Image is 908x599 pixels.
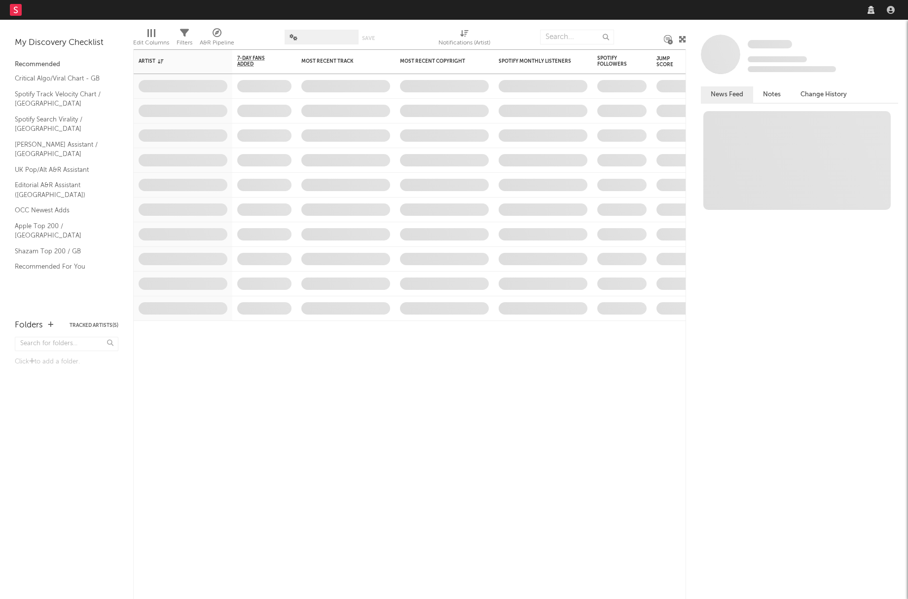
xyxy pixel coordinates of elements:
button: Save [362,36,375,41]
a: [PERSON_NAME] Assistant / [GEOGRAPHIC_DATA] [15,139,109,160]
button: News Feed [701,86,753,103]
div: Notifications (Artist) [438,37,490,49]
div: My Discovery Checklist [15,37,118,49]
div: A&R Pipeline [200,37,234,49]
a: Apple Top 200 / [GEOGRAPHIC_DATA] [15,221,109,241]
div: Artist [139,58,213,64]
button: Tracked Artists(5) [70,323,118,328]
button: Notes [753,86,791,103]
a: Editorial A&R Assistant ([GEOGRAPHIC_DATA]) [15,180,109,200]
a: Spotify Search Virality / [GEOGRAPHIC_DATA] [15,114,109,134]
div: Jump Score [656,56,681,68]
div: Click to add a folder. [15,356,118,368]
span: 7-Day Fans Added [237,55,277,67]
div: Most Recent Copyright [400,58,474,64]
a: Critical Algo/Viral Chart - GB [15,73,109,84]
a: Spotify Track Velocity Chart / [GEOGRAPHIC_DATA] [15,89,109,109]
span: 0 fans last week [748,66,836,72]
div: A&R Pipeline [200,25,234,53]
div: Most Recent Track [301,58,375,64]
a: UK Pop/Alt A&R Assistant [15,164,109,175]
div: Recommended [15,59,118,71]
a: Some Artist [748,40,792,49]
a: Recommended For You [15,261,109,272]
div: Edit Columns [133,25,169,53]
a: Shazam Top 200 / GB [15,246,109,257]
button: Change History [791,86,857,103]
div: Filters [177,25,192,53]
div: Filters [177,37,192,49]
input: Search... [540,30,614,44]
div: Spotify Monthly Listeners [499,58,573,64]
a: OCC Newest Adds [15,205,109,216]
span: Some Artist [748,40,792,48]
div: Notifications (Artist) [438,25,490,53]
input: Search for folders... [15,337,118,351]
div: Edit Columns [133,37,169,49]
div: Folders [15,319,43,331]
span: Tracking Since: [DATE] [748,56,807,62]
div: Spotify Followers [597,55,632,67]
